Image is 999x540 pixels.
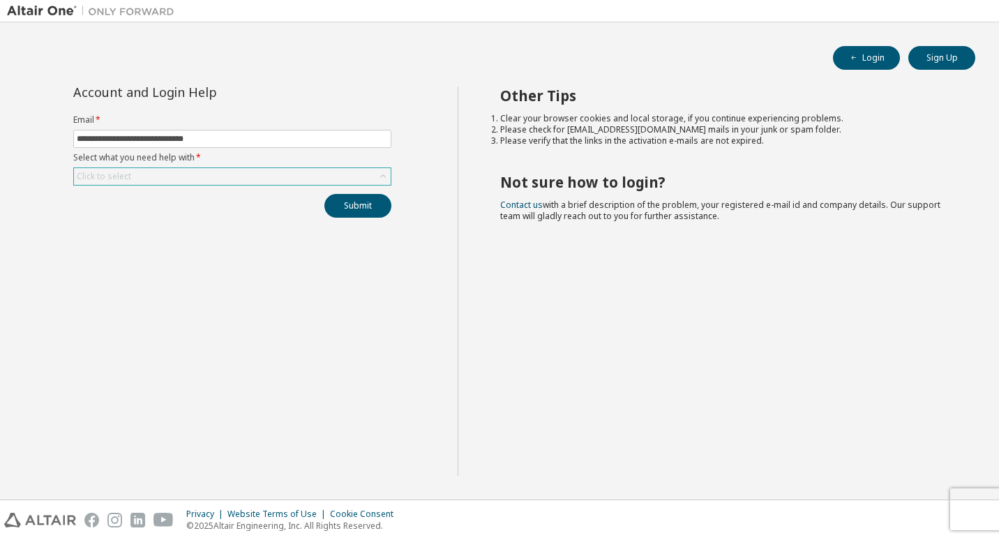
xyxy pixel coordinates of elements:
[500,173,951,191] h2: Not sure how to login?
[500,199,940,222] span: with a brief description of the problem, your registered e-mail id and company details. Our suppo...
[73,114,391,126] label: Email
[153,513,174,527] img: youtube.svg
[500,124,951,135] li: Please check for [EMAIL_ADDRESS][DOMAIN_NAME] mails in your junk or spam folder.
[500,113,951,124] li: Clear your browser cookies and local storage, if you continue experiencing problems.
[77,171,131,182] div: Click to select
[73,152,391,163] label: Select what you need help with
[74,168,391,185] div: Click to select
[330,509,402,520] div: Cookie Consent
[130,513,145,527] img: linkedin.svg
[186,520,402,532] p: © 2025 Altair Engineering, Inc. All Rights Reserved.
[186,509,227,520] div: Privacy
[84,513,99,527] img: facebook.svg
[908,46,975,70] button: Sign Up
[7,4,181,18] img: Altair One
[833,46,900,70] button: Login
[73,87,328,98] div: Account and Login Help
[500,87,951,105] h2: Other Tips
[107,513,122,527] img: instagram.svg
[500,199,543,211] a: Contact us
[324,194,391,218] button: Submit
[500,135,951,147] li: Please verify that the links in the activation e-mails are not expired.
[4,513,76,527] img: altair_logo.svg
[227,509,330,520] div: Website Terms of Use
